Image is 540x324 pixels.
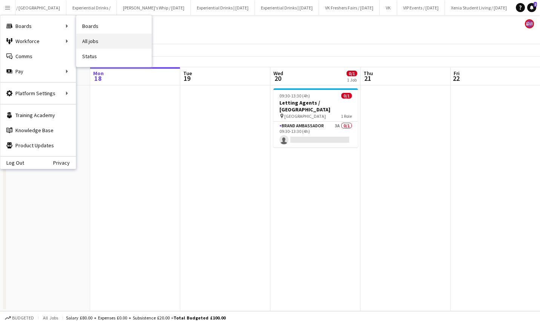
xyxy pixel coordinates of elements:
a: Comms [0,49,76,64]
div: Salary £80.00 + Expenses £0.00 + Subsistence £20.00 = [66,315,226,321]
app-card-role: Brand Ambassador3A0/109:30-13:30 (4h) [273,122,358,147]
a: Status [76,49,152,64]
span: 20 [272,74,283,83]
button: VK [380,0,397,15]
a: 2 [527,3,536,12]
button: Experiential Drinks | [DATE] [191,0,255,15]
button: Xenia Student Living / [DATE] [445,0,513,15]
span: 0/1 [341,93,352,99]
span: 21 [362,74,373,83]
span: 19 [182,74,192,83]
button: [PERSON_NAME]'s Whip / [DATE] [117,0,191,15]
a: Training Academy [0,108,76,123]
a: Log Out [0,160,24,166]
button: Budgeted [4,314,35,322]
a: Privacy [53,160,76,166]
span: Mon [93,70,104,77]
button: VK Freshers Fairs / [DATE] [319,0,380,15]
div: Pay [0,64,76,79]
span: 0/1 [347,71,357,76]
span: [GEOGRAPHIC_DATA] [284,113,326,119]
button: Experiential Drinks | [DATE] [255,0,319,15]
div: Workforce [0,34,76,49]
a: Boards [76,19,152,34]
span: 09:30-13:30 (4h) [279,93,310,99]
a: Knowledge Base [0,123,76,138]
app-user-avatar: Gosh Promo UK [525,19,534,28]
span: Budgeted [12,315,34,321]
a: Product Updates [0,138,76,153]
span: 18 [92,74,104,83]
span: 2 [534,2,537,7]
div: 1 Job [347,77,357,83]
span: Total Budgeted £100.00 [173,315,226,321]
app-job-card: 09:30-13:30 (4h)0/1Letting Agents / [GEOGRAPHIC_DATA] [GEOGRAPHIC_DATA]1 RoleBrand Ambassador3A0/... [273,88,358,147]
span: 22 [453,74,460,83]
button: VIP Events / [DATE] [397,0,445,15]
span: Wed [273,70,283,77]
a: All jobs [76,34,152,49]
button: Experiential Drinks / [66,0,117,15]
span: Thu [364,70,373,77]
div: Platform Settings [0,86,76,101]
div: Boards [0,19,76,34]
span: Fri [454,70,460,77]
h3: Letting Agents / [GEOGRAPHIC_DATA] [273,99,358,113]
span: All jobs [41,315,60,321]
span: 1 Role [341,113,352,119]
span: Tue [183,70,192,77]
